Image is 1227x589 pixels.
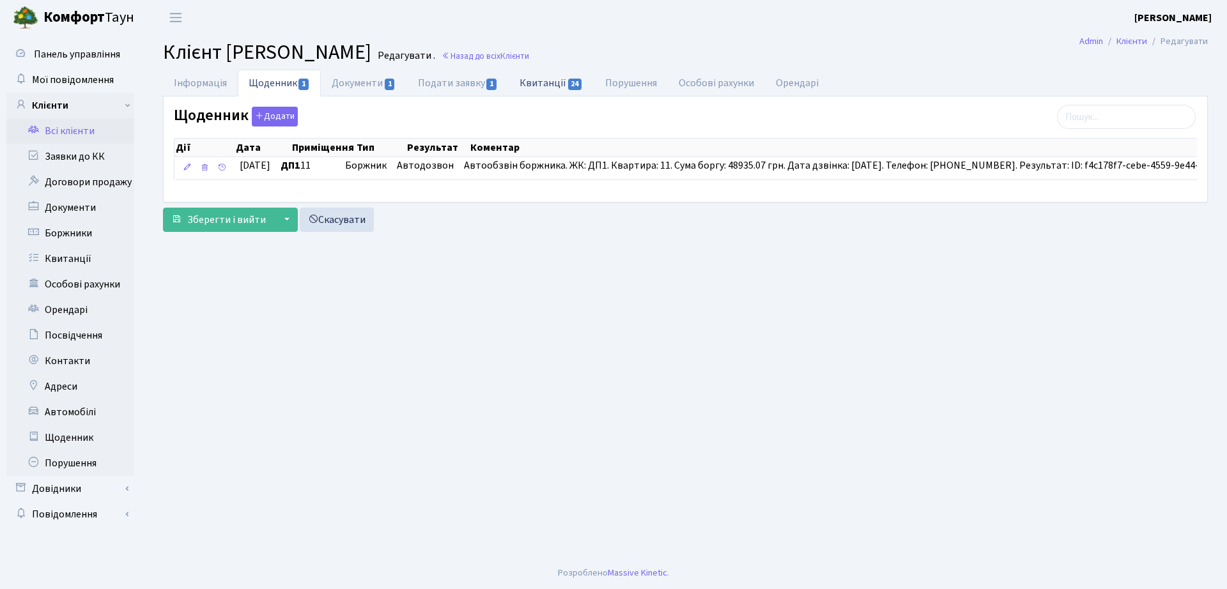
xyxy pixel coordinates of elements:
[1147,34,1208,49] li: Редагувати
[43,7,134,29] span: Таун
[6,450,134,476] a: Порушення
[249,105,298,127] a: Додати
[6,220,134,246] a: Боржники
[6,169,134,195] a: Договори продажу
[252,107,298,126] button: Щоденник
[174,139,235,157] th: Дії
[163,208,274,232] button: Зберегти і вийти
[163,38,371,67] span: Клієнт [PERSON_NAME]
[1060,28,1227,55] nav: breadcrumb
[608,566,667,579] a: Massive Kinetic
[6,67,134,93] a: Мої повідомлення
[321,70,406,96] a: Документи
[13,5,38,31] img: logo.png
[6,272,134,297] a: Особові рахунки
[486,79,497,90] span: 1
[375,50,435,62] small: Редагувати .
[355,139,406,157] th: Тип
[6,118,134,144] a: Всі клієнти
[238,70,321,96] a: Щоденник
[6,323,134,348] a: Посвідчення
[6,476,134,501] a: Довідники
[240,158,270,172] span: [DATE]
[765,70,830,96] a: Орендарі
[6,425,134,450] a: Щоденник
[160,7,192,28] button: Переключити навігацію
[174,107,298,126] label: Щоденник
[6,348,134,374] a: Контакти
[500,50,529,62] span: Клієнти
[668,70,765,96] a: Особові рахунки
[34,47,120,61] span: Панель управління
[442,50,529,62] a: Назад до всіхКлієнти
[6,374,134,399] a: Адреси
[281,158,335,173] span: 11
[6,144,134,169] a: Заявки до КК
[385,79,395,90] span: 1
[406,139,468,157] th: Результат
[345,158,387,173] span: Боржник
[163,70,238,96] a: Інформація
[1116,34,1147,48] a: Клієнти
[568,79,582,90] span: 24
[1134,11,1212,25] b: [PERSON_NAME]
[281,158,300,172] b: ДП1
[6,93,134,118] a: Клієнти
[1057,105,1196,129] input: Пошук...
[6,297,134,323] a: Орендарі
[1079,34,1103,48] a: Admin
[6,246,134,272] a: Квитанції
[298,79,309,90] span: 1
[407,70,509,96] a: Подати заявку
[509,70,594,96] a: Квитанції
[291,139,355,157] th: Приміщення
[6,195,134,220] a: Документи
[32,73,114,87] span: Мої повідомлення
[6,399,134,425] a: Автомобілі
[43,7,105,27] b: Комфорт
[187,213,266,227] span: Зберегти і вийти
[6,42,134,67] a: Панель управління
[235,139,291,157] th: Дата
[1134,10,1212,26] a: [PERSON_NAME]
[300,208,374,232] a: Скасувати
[594,70,668,96] a: Порушення
[558,566,669,580] div: Розроблено .
[6,501,134,527] a: Повідомлення
[397,158,454,173] span: Автодозвон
